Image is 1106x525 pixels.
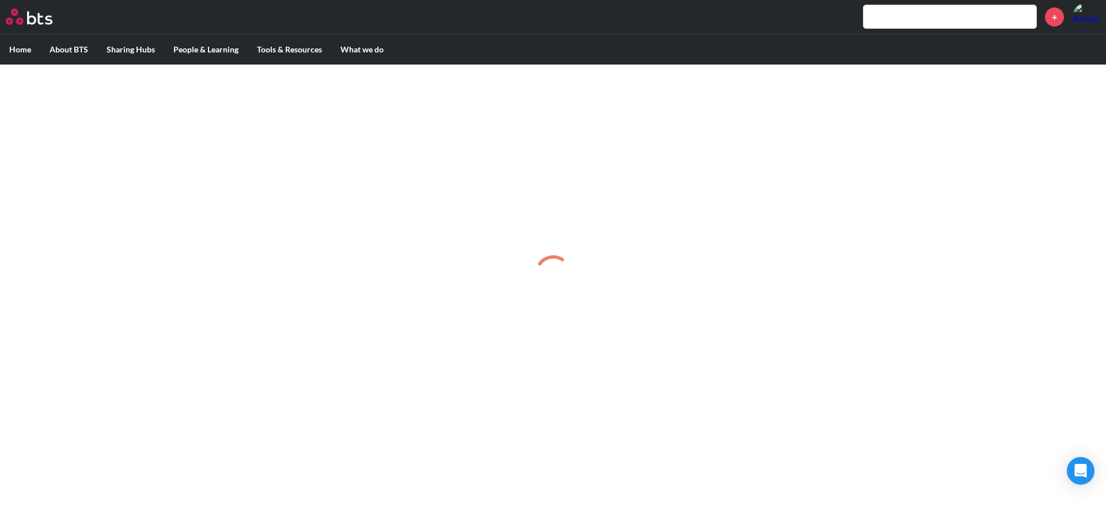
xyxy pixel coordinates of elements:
a: Go home [6,9,74,25]
label: Sharing Hubs [97,35,164,65]
label: What we do [331,35,393,65]
label: Tools & Resources [248,35,331,65]
a: Profile [1073,3,1100,31]
label: People & Learning [164,35,248,65]
img: BTS Logo [6,9,52,25]
a: + [1045,7,1064,27]
div: Open Intercom Messenger [1067,457,1094,485]
label: About BTS [40,35,97,65]
img: Armando Galvez [1073,3,1100,31]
